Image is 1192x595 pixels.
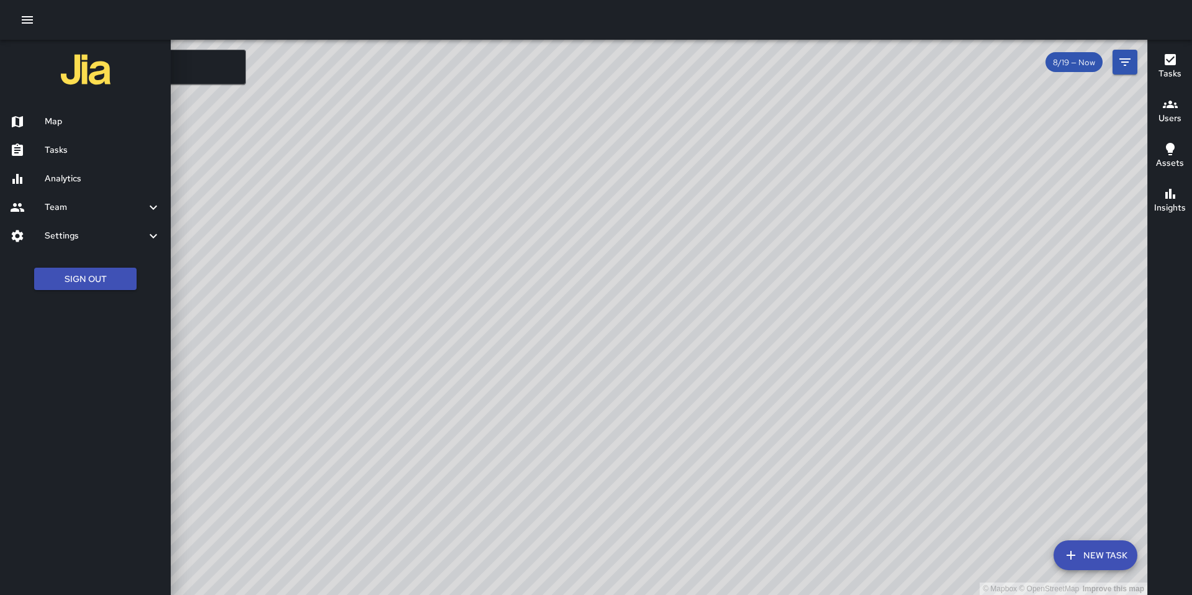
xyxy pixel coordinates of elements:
[34,268,137,291] button: Sign Out
[1158,112,1181,125] h6: Users
[61,45,111,94] img: jia-logo
[1054,540,1137,570] button: New Task
[1156,157,1184,170] h6: Assets
[45,143,161,157] h6: Tasks
[45,201,146,214] h6: Team
[45,172,161,186] h6: Analytics
[45,229,146,243] h6: Settings
[45,115,161,129] h6: Map
[1154,201,1186,215] h6: Insights
[1158,67,1181,81] h6: Tasks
